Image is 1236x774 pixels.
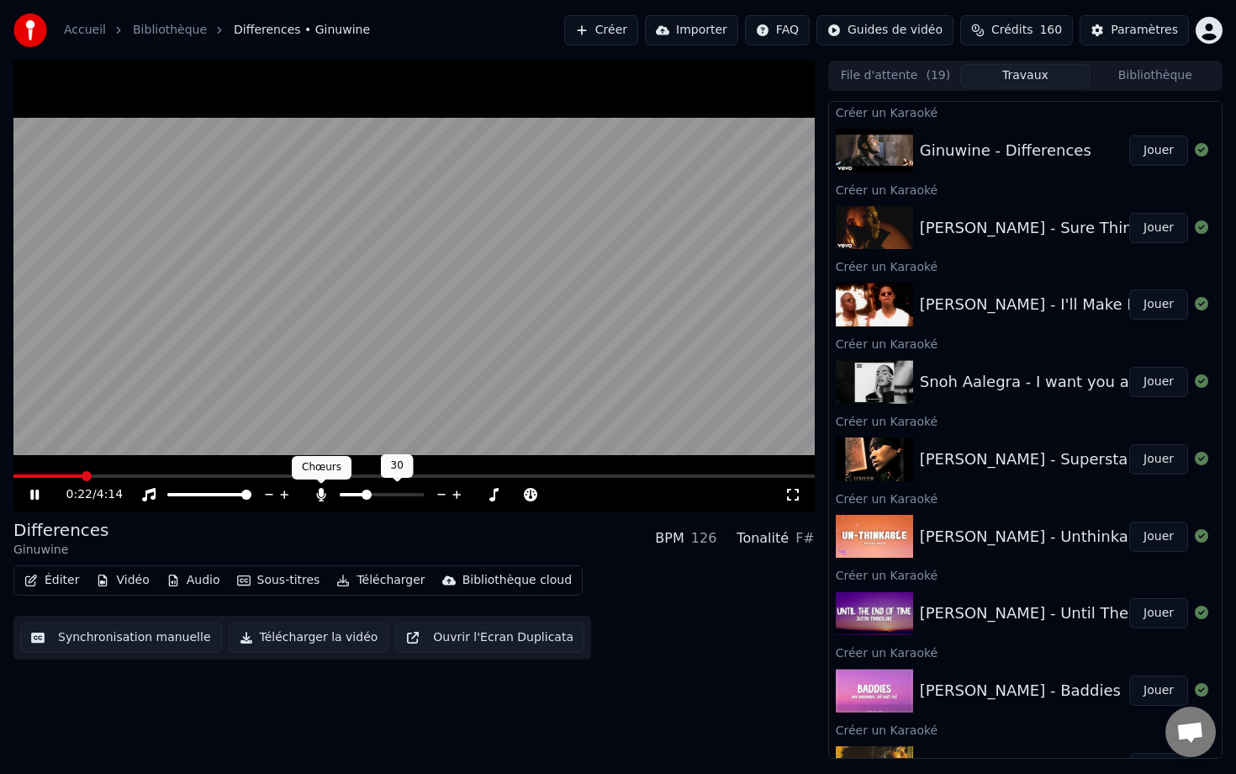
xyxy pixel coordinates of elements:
button: Jouer [1129,213,1188,243]
button: Travaux [960,64,1090,88]
div: / [66,486,107,503]
span: ( 19 ) [926,67,950,84]
div: Bibliothèque cloud [462,572,572,589]
button: Audio [160,569,227,592]
button: FAQ [745,15,810,45]
button: Éditer [18,569,86,592]
nav: breadcrumb [64,22,370,39]
button: Jouer [1129,367,1188,397]
button: Jouer [1129,676,1188,706]
span: Crédits [991,22,1033,39]
div: Chœurs [292,456,351,480]
button: Créer [564,15,638,45]
div: Créer un Karaoké [829,256,1222,276]
span: 0:22 [66,486,92,503]
button: Guides de vidéo [816,15,953,45]
div: F# [795,528,815,549]
div: Snoh Aalegra - I want you around [920,370,1173,394]
a: Accueil [64,22,106,39]
button: Crédits160 [960,15,1073,45]
div: BPM [655,528,684,549]
div: [PERSON_NAME] - Sure Thing [920,216,1142,240]
button: Importer [645,15,738,45]
button: Télécharger [330,569,431,592]
button: Jouer [1129,522,1188,552]
div: [PERSON_NAME] - Baddies [920,679,1121,702]
button: Synchronisation manuelle [20,623,222,653]
div: Ginuwine [13,542,109,559]
span: Differences • Ginuwine [234,22,370,39]
div: Paramètres [1111,22,1178,39]
div: Créer un Karaoké [829,179,1222,199]
button: Bibliothèque [1091,64,1220,88]
div: [PERSON_NAME] - Until The End Of Time [920,602,1226,625]
div: Créer un Karaoké [829,102,1222,122]
span: 160 [1039,22,1062,39]
div: Créer un Karaoké [829,719,1222,740]
div: Differences [13,518,109,542]
div: Créer un Karaoké [829,565,1222,585]
div: Ginuwine - Differences [920,139,1091,162]
div: Ouvrir le chat [1165,707,1216,757]
button: Jouer [1129,135,1188,166]
span: 4:14 [97,486,123,503]
a: Bibliothèque [133,22,207,39]
div: Tonalité [737,528,789,549]
div: Créer un Karaoké [829,488,1222,508]
button: Jouer [1129,444,1188,474]
div: 126 [691,528,717,549]
button: Sous-titres [230,569,327,592]
div: Créer un Karaoké [829,333,1222,353]
div: 30 [381,454,414,478]
button: Jouer [1129,598,1188,628]
button: Ouvrir l'Ecran Duplicata [395,623,584,653]
button: Télécharger la vidéo [229,623,389,653]
div: [PERSON_NAME] - I'll Make Love To You [920,293,1214,316]
div: Créer un Karaoké [829,411,1222,431]
button: Paramètres [1080,15,1189,45]
button: Vidéo [89,569,156,592]
button: File d'attente [831,64,960,88]
div: Créer un Karaoké [829,642,1222,662]
div: [PERSON_NAME] - Superstar [920,448,1134,471]
img: youka [13,13,47,47]
button: Jouer [1129,289,1188,320]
